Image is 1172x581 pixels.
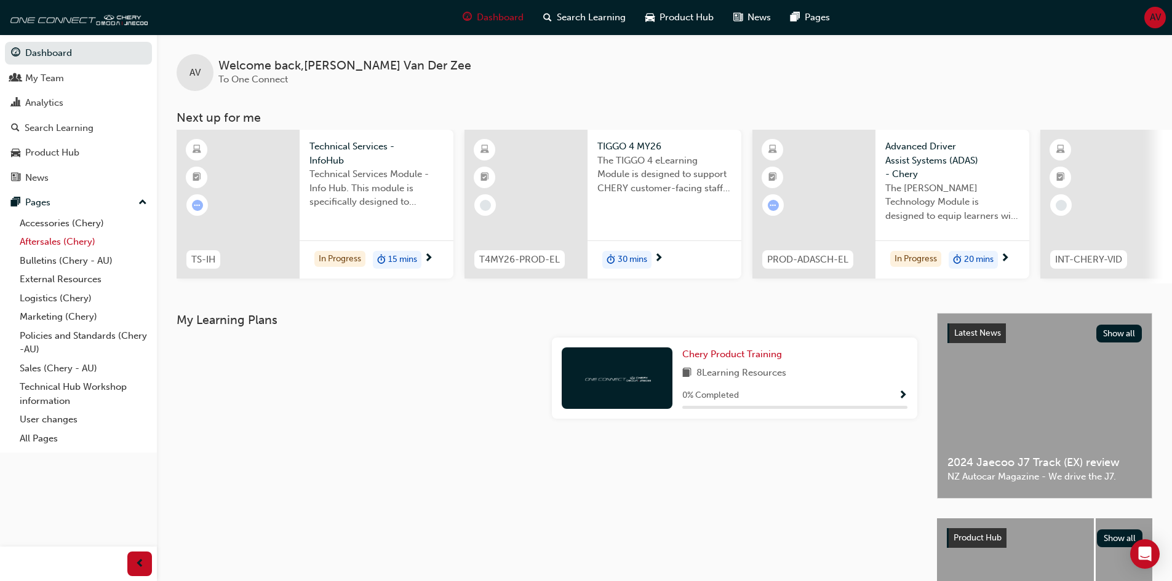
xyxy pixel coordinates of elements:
span: chart-icon [11,98,20,109]
span: learningRecordVerb_NONE-icon [1056,200,1067,211]
a: Logistics (Chery) [15,289,152,308]
img: oneconnect [6,5,148,30]
span: booktick-icon [768,170,777,186]
span: PROD-ADASCH-EL [767,253,848,267]
span: Latest News [954,328,1001,338]
span: duration-icon [377,252,386,268]
span: next-icon [1000,253,1010,264]
a: pages-iconPages [781,5,840,30]
span: Pages [805,10,830,25]
a: PROD-ADASCH-ELAdvanced Driver Assist Systems (ADAS) - CheryThe [PERSON_NAME] Technology Module is... [752,130,1029,279]
span: Product Hub [954,532,1002,543]
span: News [747,10,771,25]
span: Product Hub [660,10,714,25]
a: Analytics [5,92,152,114]
span: learningResourceType_ELEARNING-icon [480,142,489,158]
a: User changes [15,410,152,429]
div: News [25,171,49,185]
img: oneconnect [583,372,651,384]
span: search-icon [543,10,552,25]
span: search-icon [11,123,20,134]
a: car-iconProduct Hub [636,5,724,30]
span: The TIGGO 4 eLearning Module is designed to support CHERY customer-facing staff with the product ... [597,154,732,196]
a: Technical Hub Workshop information [15,377,152,410]
a: External Resources [15,270,152,289]
a: Dashboard [5,42,152,65]
span: Chery Product Training [682,349,782,360]
span: people-icon [11,73,20,84]
span: AV [189,66,201,80]
a: My Team [5,67,152,90]
div: Search Learning [25,121,94,135]
span: pages-icon [11,197,20,208]
button: AV [1144,7,1166,28]
span: learningRecordVerb_NONE-icon [480,200,491,211]
span: car-icon [11,148,20,159]
button: Show all [1096,325,1142,342]
a: Product HubShow all [947,528,1142,548]
h3: My Learning Plans [177,313,917,327]
span: learningResourceType_ELEARNING-icon [768,142,777,158]
span: pages-icon [791,10,800,25]
a: guage-iconDashboard [453,5,533,30]
a: Accessories (Chery) [15,214,152,233]
a: news-iconNews [724,5,781,30]
span: The [PERSON_NAME] Technology Module is designed to equip learners with essential knowledge about ... [885,181,1019,223]
span: learningRecordVerb_ATTEMPT-icon [192,200,203,211]
div: Pages [25,196,50,210]
div: Open Intercom Messenger [1130,539,1160,569]
a: News [5,167,152,189]
span: next-icon [654,253,663,264]
button: Show all [1097,529,1143,547]
div: My Team [25,71,64,85]
span: booktick-icon [1056,170,1065,186]
span: booktick-icon [480,170,489,186]
div: In Progress [314,251,365,267]
span: Search Learning [557,10,626,25]
span: book-icon [682,366,692,381]
a: All Pages [15,429,152,448]
a: search-iconSearch Learning [533,5,636,30]
span: up-icon [138,195,147,211]
span: Welcome back , [PERSON_NAME] Van Der Zee [218,59,471,73]
button: Pages [5,191,152,214]
span: NZ Autocar Magazine - We drive the J7. [947,470,1142,484]
span: news-icon [11,173,20,184]
span: duration-icon [607,252,615,268]
a: Aftersales (Chery) [15,232,152,251]
button: Show Progress [898,388,907,403]
span: learningResourceType_ELEARNING-icon [1056,142,1065,158]
span: INT-CHERY-VID [1055,253,1122,267]
a: TS-IHTechnical Services - InfoHubTechnical Services Module - Info Hub. This module is specificall... [177,130,453,279]
span: 0 % Completed [682,389,739,403]
span: 20 mins [964,253,994,267]
a: Bulletins (Chery - AU) [15,251,152,271]
span: 30 mins [618,253,647,267]
span: Technical Services Module - Info Hub. This module is specifically designed to address the require... [309,167,444,209]
a: Sales (Chery - AU) [15,359,152,378]
a: Latest NewsShow all2024 Jaecoo J7 Track (EX) reviewNZ Autocar Magazine - We drive the J7. [937,313,1152,499]
span: T4MY26-PROD-EL [479,253,560,267]
span: news-icon [733,10,743,25]
span: booktick-icon [193,170,201,186]
a: Marketing (Chery) [15,307,152,326]
a: Chery Product Training [682,347,787,362]
span: Advanced Driver Assist Systems (ADAS) - Chery [885,140,1019,181]
a: Product Hub [5,141,152,164]
span: Show Progress [898,390,907,401]
span: TS-IH [191,253,215,267]
span: 15 mins [388,253,417,267]
div: In Progress [890,251,941,267]
span: 2024 Jaecoo J7 Track (EX) review [947,456,1142,470]
span: TIGGO 4 MY26 [597,140,732,154]
span: Technical Services - InfoHub [309,140,444,167]
div: Analytics [25,96,63,110]
span: next-icon [424,253,433,264]
div: Product Hub [25,146,79,160]
span: learningRecordVerb_ATTEMPT-icon [768,200,779,211]
span: prev-icon [135,556,145,572]
button: DashboardMy TeamAnalyticsSearch LearningProduct HubNews [5,39,152,191]
a: Policies and Standards (Chery -AU) [15,326,152,359]
span: guage-icon [463,10,472,25]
